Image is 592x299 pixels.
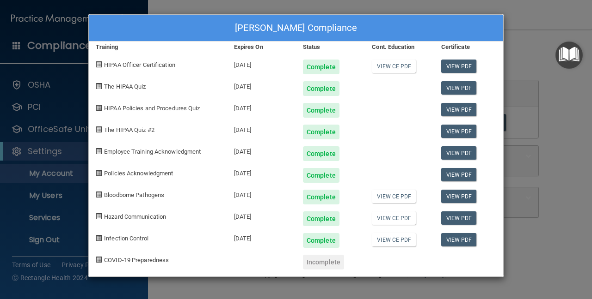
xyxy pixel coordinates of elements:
[555,42,583,69] button: Open Resource Center
[303,233,339,248] div: Complete
[104,83,146,90] span: The HIPAA Quiz
[303,125,339,139] div: Complete
[303,211,339,226] div: Complete
[104,257,169,263] span: COVID-19 Preparedness
[104,191,164,198] span: Bloodborne Pathogens
[89,15,503,42] div: [PERSON_NAME] Compliance
[227,226,296,248] div: [DATE]
[303,255,344,269] div: Incomplete
[441,146,477,160] a: View PDF
[227,183,296,204] div: [DATE]
[104,126,154,133] span: The HIPAA Quiz #2
[227,96,296,118] div: [DATE]
[303,103,339,118] div: Complete
[303,60,339,74] div: Complete
[227,74,296,96] div: [DATE]
[441,81,477,95] a: View PDF
[441,211,477,225] a: View PDF
[365,42,434,53] div: Cont. Education
[104,170,173,177] span: Policies Acknowledgment
[372,233,416,246] a: View CE PDF
[227,161,296,183] div: [DATE]
[303,190,339,204] div: Complete
[303,168,339,183] div: Complete
[441,103,477,116] a: View PDF
[227,139,296,161] div: [DATE]
[104,148,201,155] span: Employee Training Acknowledgment
[372,60,416,73] a: View CE PDF
[372,211,416,225] a: View CE PDF
[434,42,503,53] div: Certificate
[296,42,365,53] div: Status
[372,190,416,203] a: View CE PDF
[441,125,477,138] a: View PDF
[104,235,148,242] span: Infection Control
[441,60,477,73] a: View PDF
[104,61,175,68] span: HIPAA Officer Certification
[227,53,296,74] div: [DATE]
[441,233,477,246] a: View PDF
[441,190,477,203] a: View PDF
[89,42,227,53] div: Training
[441,168,477,181] a: View PDF
[104,213,166,220] span: Hazard Communication
[227,204,296,226] div: [DATE]
[227,118,296,139] div: [DATE]
[303,146,339,161] div: Complete
[104,105,200,112] span: HIPAA Policies and Procedures Quiz
[432,233,581,270] iframe: Drift Widget Chat Controller
[303,81,339,96] div: Complete
[227,42,296,53] div: Expires On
